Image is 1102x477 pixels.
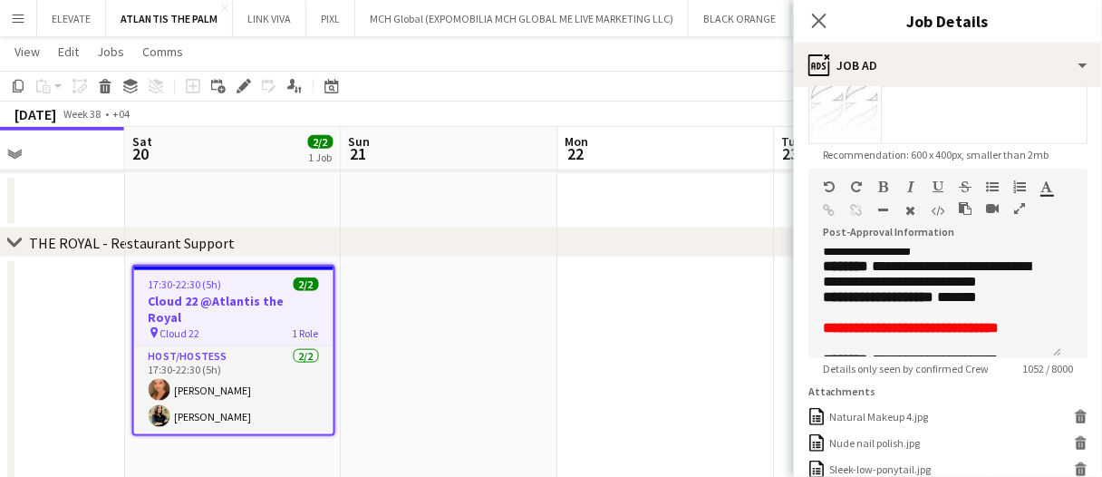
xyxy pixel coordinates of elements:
[779,143,803,164] span: 23
[689,1,791,36] button: BLACK ORANGE
[160,326,200,340] span: Cloud 22
[808,385,876,398] label: Attachments
[355,1,689,36] button: MCH Global (EXPOMOBILIA MCH GLOBAL ME LIVE MARKETING LLC)
[904,203,917,218] button: Clear Formatting
[932,203,944,218] button: HTML Code
[309,151,333,164] div: 1 Job
[877,203,890,218] button: Horizontal Line
[1013,180,1026,194] button: Ordered List
[14,105,56,123] div: [DATE]
[130,143,152,164] span: 20
[106,1,233,36] button: ATLANTIS THE PALM
[134,346,333,434] app-card-role: Host/Hostess2/217:30-22:30 (5h)[PERSON_NAME][PERSON_NAME]
[14,44,40,60] span: View
[1008,362,1087,375] span: 1052 / 8000
[823,180,836,194] button: Undo
[293,326,319,340] span: 1 Role
[58,44,79,60] span: Edit
[959,180,971,194] button: Strikethrough
[791,1,895,36] button: LOUIS VUITTON
[563,143,589,164] span: 22
[135,40,190,63] a: Comms
[60,107,105,121] span: Week 38
[149,277,222,291] span: 17:30-22:30 (5h)
[29,234,235,252] div: THE ROYAL - Restaurant Support
[132,265,335,436] app-job-card: 17:30-22:30 (5h)2/2Cloud 22 @Atlantis the Royal Cloud 221 RoleHost/Hostess2/217:30-22:30 (5h)[PER...
[830,436,921,450] div: Nude nail polish.jpg
[233,1,306,36] button: LINK VIVA
[51,40,86,63] a: Edit
[308,135,333,149] span: 2/2
[294,277,319,291] span: 2/2
[986,180,999,194] button: Unordered List
[37,1,106,36] button: ELEVATE
[1040,180,1053,194] button: Text Color
[830,462,932,476] div: Sleek-low-ponytail.jpg
[794,44,1102,87] div: Job Ad
[904,180,917,194] button: Italic
[306,1,355,36] button: PIXL
[794,9,1102,33] h3: Job Details
[7,40,47,63] a: View
[959,201,971,216] button: Paste as plain text
[346,143,371,164] span: 21
[132,133,152,150] span: Sat
[986,201,999,216] button: Insert video
[90,40,131,63] a: Jobs
[134,293,333,326] h3: Cloud 22 @Atlantis the Royal
[877,180,890,194] button: Bold
[1013,201,1026,216] button: Fullscreen
[808,148,1064,161] span: Recommendation: 600 x 400px, smaller than 2mb
[349,133,371,150] span: Sun
[932,180,944,194] button: Underline
[850,180,863,194] button: Redo
[830,410,929,423] div: Natural Makeup 4.jpg
[782,133,803,150] span: Tue
[142,44,183,60] span: Comms
[97,44,124,60] span: Jobs
[808,362,1003,375] span: Details only seen by confirmed Crew
[565,133,589,150] span: Mon
[112,107,130,121] div: +04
